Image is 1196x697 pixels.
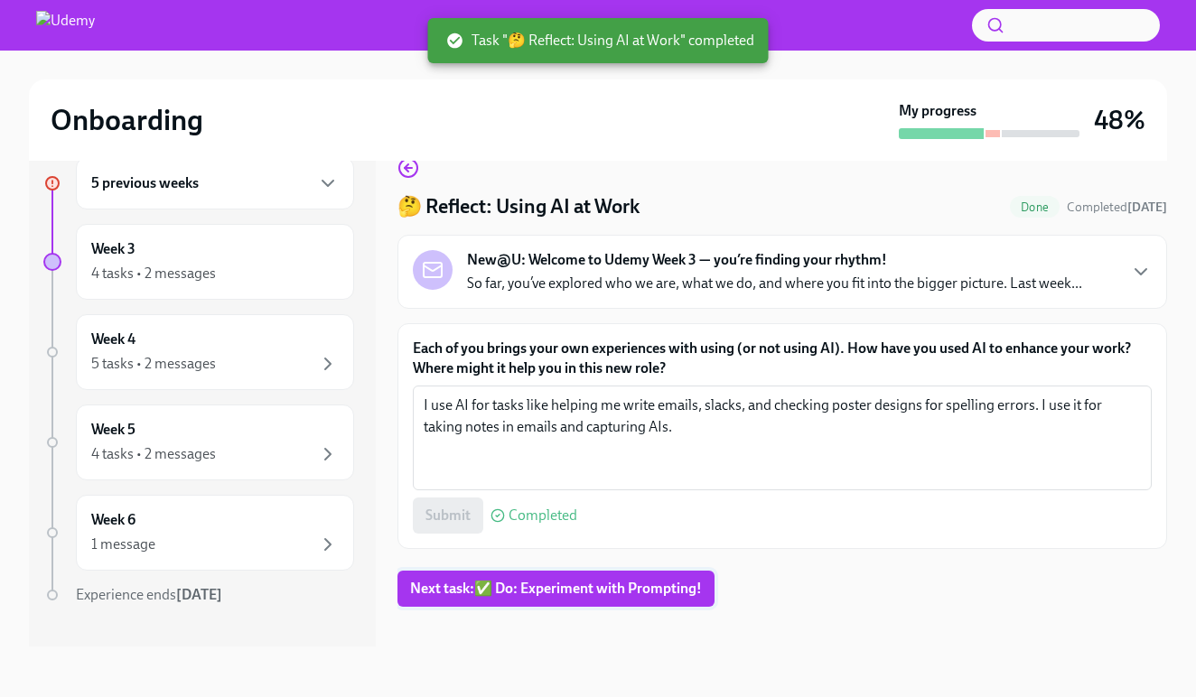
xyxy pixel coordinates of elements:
span: Task "🤔 Reflect: Using AI at Work" completed [446,31,754,51]
p: So far, you’ve explored who we are, what we do, and where you fit into the bigger picture. Last w... [467,274,1082,293]
span: Next task : ✅ Do: Experiment with Prompting! [410,580,702,598]
strong: My progress [899,101,976,121]
h6: Week 4 [91,330,135,349]
h3: 48% [1094,104,1145,136]
div: 5 previous weeks [76,157,354,209]
label: Each of you brings your own experiences with using (or not using AI). How have you used AI to enh... [413,339,1152,378]
strong: [DATE] [1127,200,1167,215]
button: Next task:✅ Do: Experiment with Prompting! [397,571,715,607]
span: Done [1010,200,1060,214]
h4: 🤔 Reflect: Using AI at Work [397,193,640,220]
a: Week 54 tasks • 2 messages [43,404,354,480]
strong: New@U: Welcome to Udemy Week 3 — you’re finding your rhythm! [467,250,887,270]
div: 1 message [91,534,155,554]
h6: Week 3 [91,239,135,259]
div: 5 tasks • 2 messages [91,354,216,374]
img: Udemy [36,11,95,40]
h6: Week 5 [91,420,135,440]
strong: [DATE] [176,586,222,603]
span: Completed [1067,200,1167,215]
span: Experience ends [76,586,222,603]
span: October 3rd, 2025 15:29 [1067,199,1167,216]
h2: Onboarding [51,102,203,138]
div: 4 tasks • 2 messages [91,444,216,464]
a: Week 61 message [43,495,354,571]
a: Week 34 tasks • 2 messages [43,224,354,300]
span: Completed [509,508,577,523]
a: Week 45 tasks • 2 messages [43,314,354,390]
div: 4 tasks • 2 messages [91,264,216,283]
textarea: I use AI for tasks like helping me write emails, slacks, and checking poster designs for spelling... [424,395,1141,481]
h6: Week 6 [91,510,135,530]
h6: 5 previous weeks [91,173,199,193]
